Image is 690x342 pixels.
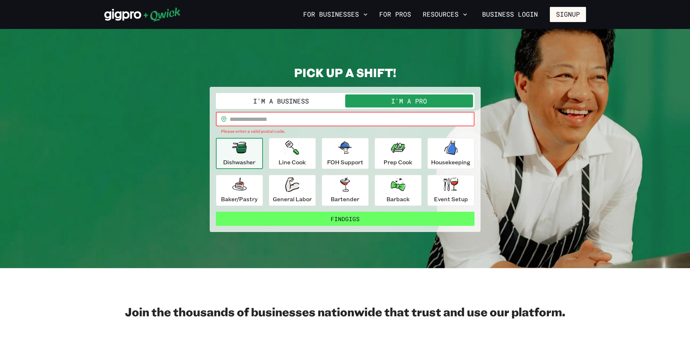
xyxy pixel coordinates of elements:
button: Barback [375,175,422,206]
button: I'm a Pro [345,94,473,107]
button: Baker/Pastry [216,175,263,206]
button: Signup [550,7,586,22]
button: Resources [420,8,470,21]
p: Bartender [331,195,359,203]
p: Housekeeping [431,158,471,166]
p: FOH Support [327,158,363,166]
a: For Pros [376,8,414,21]
p: Dishwasher [223,158,255,166]
p: General Labor [273,195,312,203]
p: Barback [386,195,410,203]
button: Line Cook [269,138,316,169]
button: Bartender [322,175,369,206]
h2: PICK UP A SHIFT! [210,65,481,80]
button: For Businesses [300,8,371,21]
p: Prep Cook [384,158,412,166]
p: Baker/Pastry [221,195,258,203]
button: I'm a Business [217,94,345,107]
p: Please enter a valid postal code. [221,128,469,135]
button: Housekeeping [427,138,474,169]
p: Event Setup [434,195,468,203]
button: Dishwasher [216,138,263,169]
p: Line Cook [279,158,306,166]
button: General Labor [269,175,316,206]
h2: Join the thousands of businesses nationwide that trust and use our platform. [104,304,586,319]
button: FindGigs [216,212,474,226]
button: Event Setup [427,175,474,206]
a: Business Login [476,7,544,22]
button: Prep Cook [375,138,422,169]
button: FOH Support [322,138,369,169]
